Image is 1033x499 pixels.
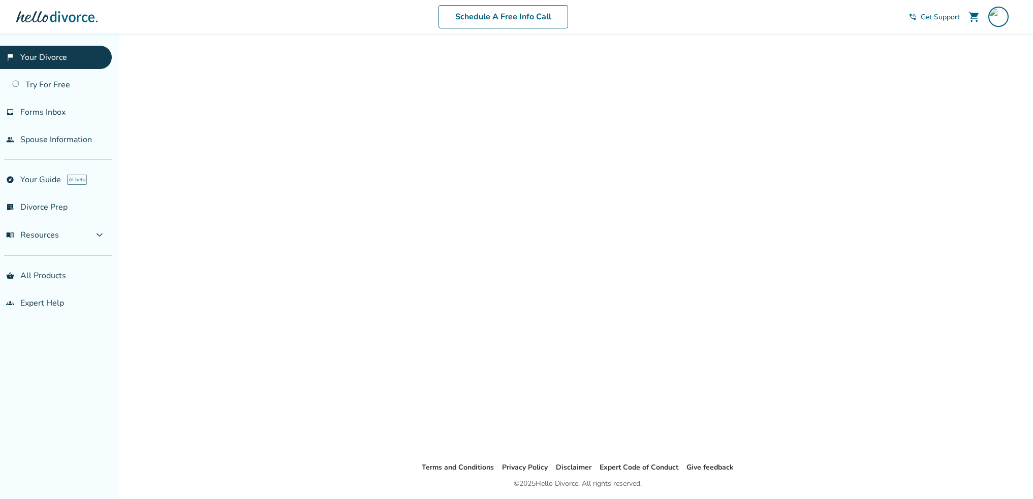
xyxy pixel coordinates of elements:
a: Expert Code of Conduct [600,462,678,472]
a: Schedule A Free Info Call [439,5,568,28]
span: shopping_cart [968,11,980,23]
span: Forms Inbox [20,107,66,118]
a: Privacy Policy [502,462,548,472]
li: Disclaimer [556,461,591,474]
span: shopping_basket [6,272,14,280]
span: people [6,136,14,144]
span: list_alt_check [6,203,14,211]
span: explore [6,176,14,184]
span: groups [6,299,14,307]
span: menu_book [6,231,14,239]
img: tambill73@gmail.com [988,7,1009,27]
span: expand_more [93,229,106,241]
li: Give feedback [686,461,734,474]
a: phone_in_talkGet Support [909,12,960,22]
span: Resources [6,229,59,241]
span: phone_in_talk [909,13,917,21]
span: Get Support [921,12,960,22]
a: Terms and Conditions [422,462,494,472]
span: flag_2 [6,53,14,61]
div: © 2025 Hello Divorce. All rights reserved. [514,478,642,490]
span: inbox [6,108,14,116]
span: AI beta [67,175,87,185]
